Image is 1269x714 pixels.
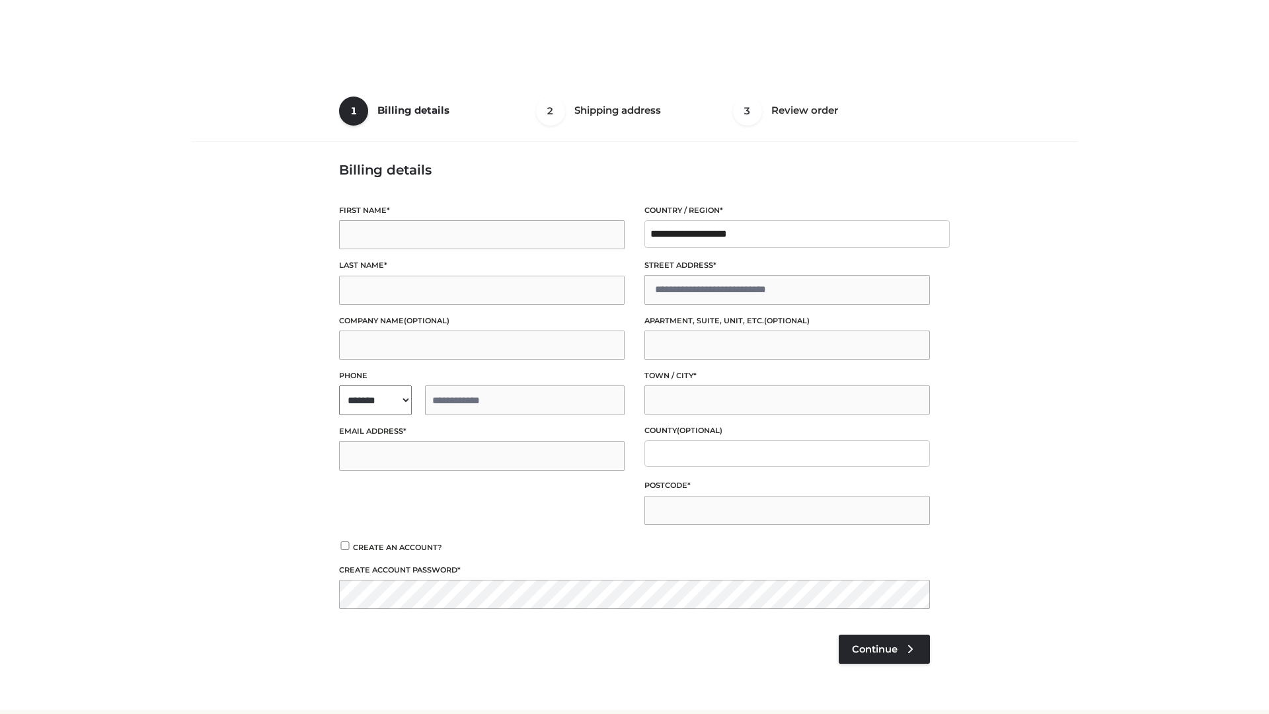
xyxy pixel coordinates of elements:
label: Apartment, suite, unit, etc. [644,315,930,327]
span: (optional) [677,426,722,435]
label: Town / City [644,370,930,382]
span: Billing details [377,104,449,116]
span: Continue [852,643,898,655]
a: Continue [839,635,930,664]
label: Country / Region [644,204,930,217]
span: Create an account? [353,543,442,552]
span: (optional) [404,316,449,325]
span: 2 [536,97,565,126]
label: First name [339,204,625,217]
label: County [644,424,930,437]
label: Last name [339,259,625,272]
label: Postcode [644,479,930,492]
span: 3 [733,97,762,126]
label: Email address [339,425,625,438]
h3: Billing details [339,162,930,178]
label: Street address [644,259,930,272]
label: Phone [339,370,625,382]
span: Shipping address [574,104,661,116]
input: Create an account? [339,541,351,550]
span: Review order [771,104,838,116]
label: Company name [339,315,625,327]
label: Create account password [339,564,930,576]
span: (optional) [764,316,810,325]
span: 1 [339,97,368,126]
